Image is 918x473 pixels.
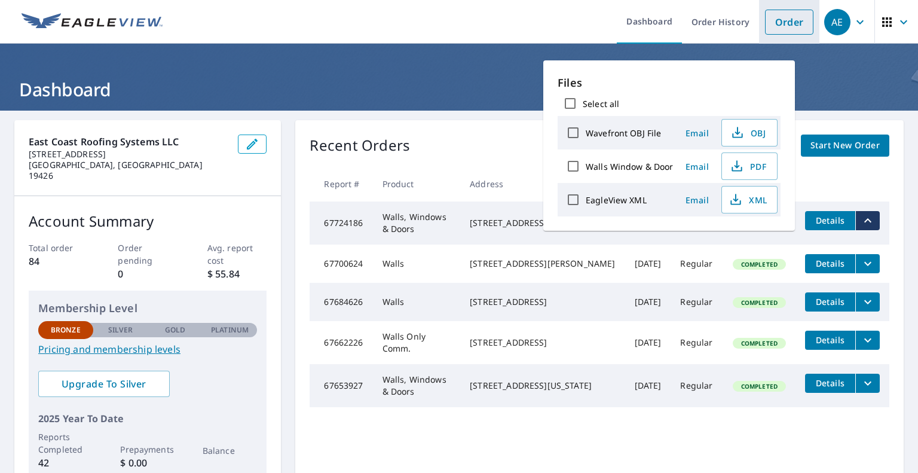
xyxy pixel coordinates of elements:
div: [STREET_ADDRESS][US_STATE] [470,380,615,392]
label: Select all [583,98,619,109]
span: XML [729,193,767,207]
th: Product [373,166,461,202]
span: PDF [729,159,767,173]
span: Details [812,377,848,389]
td: [DATE] [625,364,671,407]
span: Upgrade To Silver [48,377,160,390]
span: Email [683,194,712,206]
button: Email [678,124,717,142]
span: Start New Order [810,138,880,153]
span: Details [812,334,848,346]
p: Balance [203,444,258,457]
p: Order pending [118,242,178,267]
p: Files [558,75,781,91]
button: filesDropdownBtn-67700624 [855,254,880,273]
p: Silver [108,325,133,335]
button: filesDropdownBtn-67662226 [855,331,880,350]
p: Bronze [51,325,81,335]
td: [DATE] [625,283,671,321]
p: 0 [118,267,178,281]
td: 67662226 [310,321,372,364]
div: [STREET_ADDRESS][PERSON_NAME] [470,258,615,270]
span: Completed [734,382,785,390]
button: Email [678,157,717,176]
p: 84 [29,254,88,268]
span: Completed [734,298,785,307]
td: 67653927 [310,364,372,407]
div: [STREET_ADDRESS] [470,296,615,308]
span: Details [812,296,848,307]
td: Walls, Windows & Doors [373,202,461,245]
span: Completed [734,260,785,268]
p: 42 [38,456,93,470]
td: [DATE] [625,321,671,364]
button: detailsBtn-67724186 [805,211,855,230]
div: [STREET_ADDRESS] [470,337,615,349]
p: $ 0.00 [120,456,175,470]
td: Regular [671,321,723,364]
p: [STREET_ADDRESS] [29,149,228,160]
p: Reports Completed [38,431,93,456]
div: AE [824,9,850,35]
a: Start New Order [801,135,889,157]
th: Report # [310,166,372,202]
p: Platinum [211,325,249,335]
span: Completed [734,339,785,347]
td: Regular [671,364,723,407]
p: Total order [29,242,88,254]
label: Wavefront OBJ File [586,127,661,139]
p: [GEOGRAPHIC_DATA], [GEOGRAPHIC_DATA] 19426 [29,160,228,181]
td: Regular [671,283,723,321]
a: Order [765,10,813,35]
td: 67700624 [310,245,372,283]
span: Details [812,215,848,226]
span: OBJ [729,126,767,140]
button: detailsBtn-67700624 [805,254,855,273]
button: XML [721,186,778,213]
a: Upgrade To Silver [38,371,170,397]
td: Walls [373,283,461,321]
h1: Dashboard [14,77,904,102]
img: EV Logo [22,13,163,31]
p: $ 55.84 [207,267,267,281]
button: filesDropdownBtn-67653927 [855,374,880,393]
span: Email [683,127,712,139]
p: Recent Orders [310,135,410,157]
td: Walls Only Comm. [373,321,461,364]
td: Regular [671,245,723,283]
button: detailsBtn-67653927 [805,374,855,393]
td: Walls, Windows & Doors [373,364,461,407]
td: 67724186 [310,202,372,245]
button: OBJ [721,119,778,147]
button: detailsBtn-67684626 [805,292,855,312]
td: [DATE] [625,245,671,283]
label: Walls Window & Door [586,161,674,172]
p: Gold [165,325,185,335]
span: Email [683,161,712,172]
p: Membership Level [38,300,257,316]
button: filesDropdownBtn-67684626 [855,292,880,312]
p: East Coast Roofing Systems LLC [29,135,228,149]
p: Account Summary [29,210,267,232]
button: Email [678,191,717,209]
p: Avg. report cost [207,242,267,267]
a: Pricing and membership levels [38,342,257,356]
span: Details [812,258,848,269]
td: Walls [373,245,461,283]
label: EagleView XML [586,194,647,206]
p: Prepayments [120,443,175,456]
button: filesDropdownBtn-67724186 [855,211,880,230]
button: detailsBtn-67662226 [805,331,855,350]
td: 67684626 [310,283,372,321]
th: Address [460,166,625,202]
div: [STREET_ADDRESS][PERSON_NAME] [470,217,615,229]
p: 2025 Year To Date [38,411,257,426]
button: PDF [721,152,778,180]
